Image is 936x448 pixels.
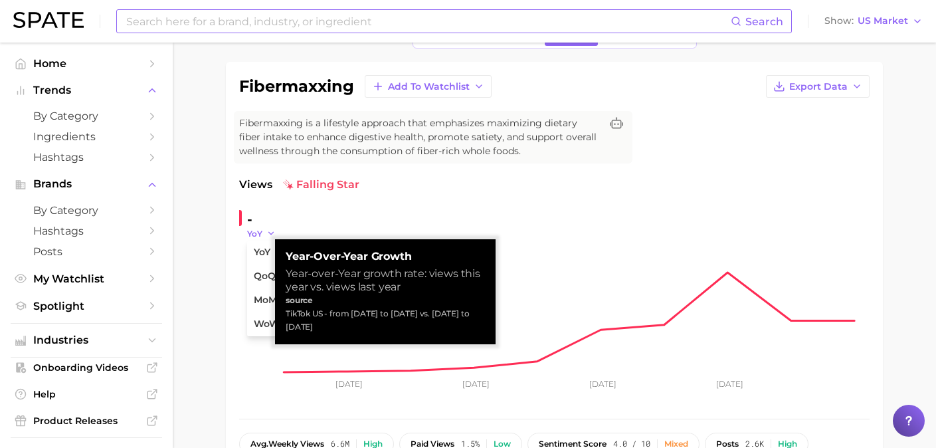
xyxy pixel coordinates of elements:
input: Search here for a brand, industry, or ingredient [125,10,731,33]
a: Product Releases [11,411,162,431]
img: falling star [283,179,294,190]
tspan: [DATE] [589,379,616,389]
a: Ingredients [11,126,162,147]
span: Product Releases [33,415,140,427]
a: Spotlight [11,296,162,316]
span: by Category [33,204,140,217]
a: Hashtags [11,147,162,168]
span: Home [33,57,140,70]
a: My Watchlist [11,269,162,289]
a: by Category [11,106,162,126]
tspan: [DATE] [335,379,363,389]
span: Fibermaxxing is a lifestyle approach that emphasizes maximizing dietary fiber intake to enhance d... [239,116,601,158]
span: Search [745,15,783,28]
a: Help [11,384,162,404]
img: SPATE [13,12,84,28]
button: Trends [11,80,162,100]
tspan: [DATE] [462,379,490,389]
span: Brands [33,178,140,190]
strong: Year-over-Year Growth [286,250,485,263]
button: Brands [11,174,162,194]
button: ShowUS Market [821,13,926,30]
div: - [247,209,284,230]
span: Trends [33,84,140,96]
span: Ingredients [33,130,140,143]
button: YoY [247,228,276,239]
span: Views [239,177,272,193]
span: Posts [33,245,140,258]
span: QoQ [254,271,276,282]
span: falling star [283,177,359,193]
span: Onboarding Videos [33,362,140,374]
span: WoW [254,318,280,330]
span: Industries [33,334,140,346]
a: Home [11,53,162,74]
span: Spotlight [33,300,140,312]
button: Add to Watchlist [365,75,492,98]
a: by Category [11,200,162,221]
button: Export Data [766,75,870,98]
div: Year-over-Year growth rate: views this year vs. views last year [286,267,485,294]
a: Posts [11,241,162,262]
button: Industries [11,330,162,350]
span: YoY [247,228,262,239]
span: Help [33,388,140,400]
span: MoM [254,294,277,306]
ul: YoY [247,241,393,336]
span: by Category [33,110,140,122]
span: YoY [254,247,270,258]
span: Add to Watchlist [388,81,470,92]
h1: fibermaxxing [239,78,354,94]
span: US Market [858,17,908,25]
span: Hashtags [33,225,140,237]
div: TikTok US - from [DATE] to [DATE] vs. [DATE] to [DATE] [286,307,485,334]
a: Onboarding Videos [11,358,162,378]
tspan: [DATE] [716,379,743,389]
span: Hashtags [33,151,140,164]
span: My Watchlist [33,273,140,285]
span: Show [824,17,854,25]
a: Hashtags [11,221,162,241]
strong: source [286,295,313,305]
span: Export Data [789,81,848,92]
